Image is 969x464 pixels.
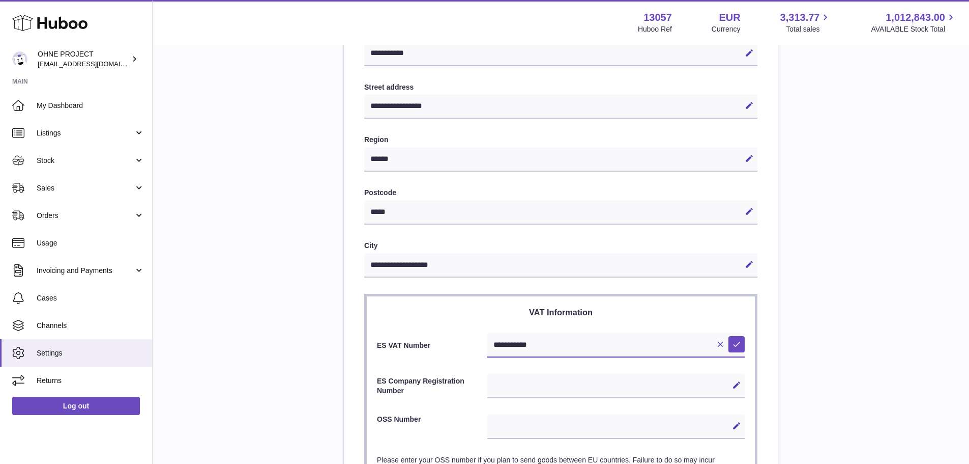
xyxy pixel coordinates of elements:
label: Region [364,135,757,145]
a: Log out [12,397,140,415]
span: 1,012,843.00 [886,11,945,24]
span: Orders [37,211,134,221]
span: Listings [37,128,134,138]
span: [EMAIL_ADDRESS][DOMAIN_NAME] [38,60,150,68]
strong: 13057 [643,11,672,24]
label: ES Company Registration Number [377,376,487,396]
span: Settings [37,348,144,358]
span: Sales [37,183,134,193]
span: My Dashboard [37,101,144,111]
label: ES VAT Number [377,341,487,350]
span: AVAILABLE Stock Total [871,24,957,34]
span: Channels [37,321,144,331]
div: Huboo Ref [638,24,672,34]
a: 3,313.77 Total sales [780,11,832,34]
span: Total sales [786,24,831,34]
a: 1,012,843.00 AVAILABLE Stock Total [871,11,957,34]
span: Usage [37,238,144,248]
span: Cases [37,293,144,303]
label: City [364,241,757,251]
label: Postcode [364,188,757,198]
div: Currency [712,24,741,34]
img: internalAdmin-13057@internal.huboo.com [12,51,27,67]
strong: EUR [719,11,740,24]
span: Stock [37,156,134,166]
span: Returns [37,376,144,386]
label: OSS Number [377,415,487,436]
h3: VAT Information [377,307,745,318]
span: 3,313.77 [780,11,820,24]
label: Street address [364,83,757,92]
div: OHNE PROJECT [38,49,129,69]
span: Invoicing and Payments [37,266,134,276]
